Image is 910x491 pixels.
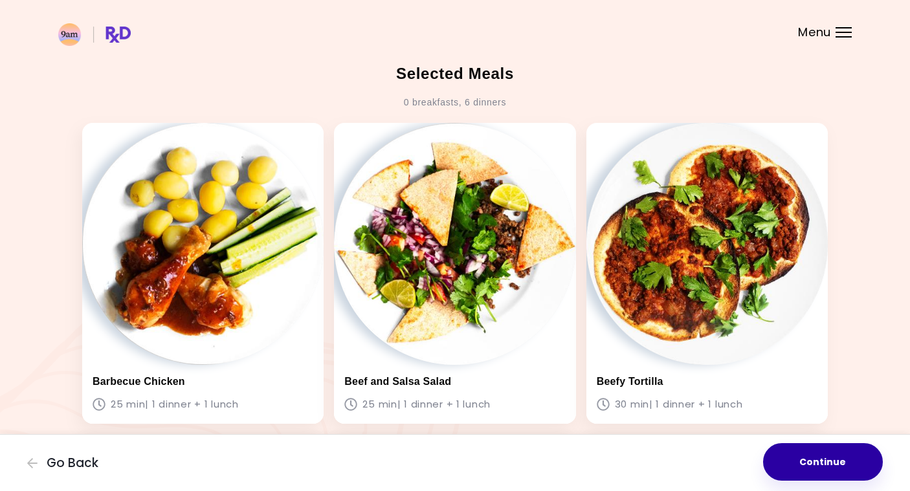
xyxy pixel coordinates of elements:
[404,93,506,113] div: 0 breakfasts , 6 dinners
[763,443,883,481] button: Continue
[93,375,313,387] h3: Barbecue Chicken
[47,456,98,470] span: Go Back
[798,27,831,38] span: Menu
[597,395,817,413] p: 30 min | 1 dinner + 1 lunch
[597,375,817,387] h3: Beefy Tortilla
[396,63,514,85] h2: Selected Meals
[58,23,131,46] img: RxDiet
[344,395,565,413] p: 25 min | 1 dinner + 1 lunch
[344,375,565,387] h3: Beef and Salsa Salad
[27,456,105,470] button: Go Back
[93,395,313,413] p: 25 min | 1 dinner + 1 lunch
